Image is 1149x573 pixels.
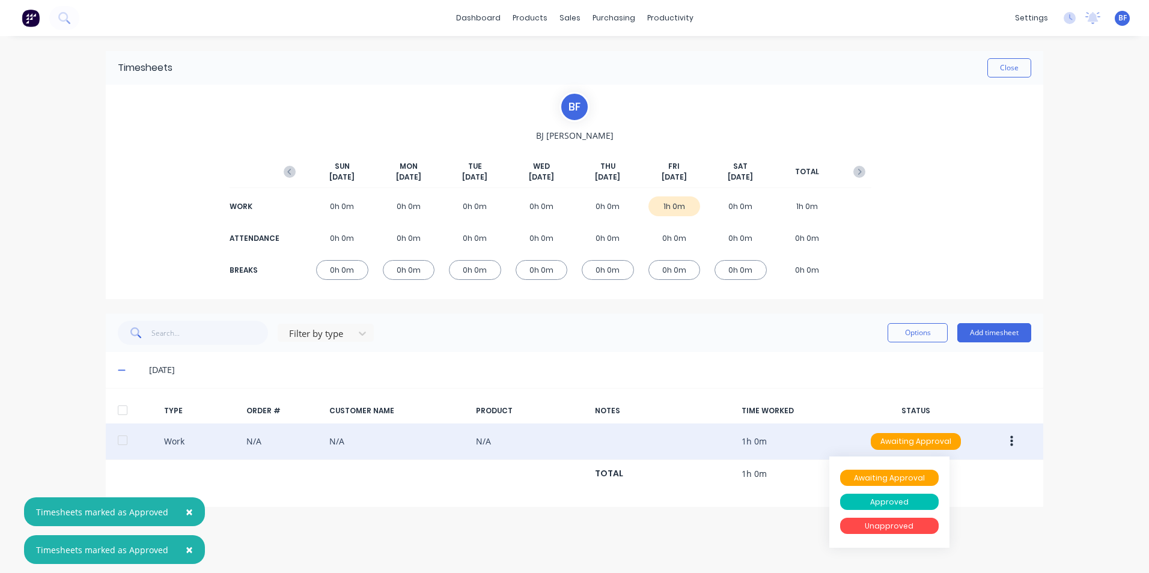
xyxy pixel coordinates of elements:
[450,9,507,27] a: dashboard
[383,260,435,280] div: 0h 0m
[449,260,501,280] div: 0h 0m
[507,9,553,27] div: products
[840,494,939,511] div: Approved
[957,323,1031,342] button: Add timesheet
[648,260,701,280] div: 0h 0m
[662,172,687,183] span: [DATE]
[987,58,1031,77] button: Close
[230,265,278,276] div: BREAKS
[582,260,634,280] div: 0h 0m
[781,228,834,248] div: 0h 0m
[648,196,701,216] div: 1h 0m
[641,9,699,27] div: productivity
[781,260,834,280] div: 0h 0m
[871,433,961,450] div: Awaiting Approval
[595,405,732,416] div: NOTES
[553,9,587,27] div: sales
[335,161,350,172] span: SUN
[795,166,819,177] span: TOTAL
[715,260,767,280] div: 0h 0m
[715,228,767,248] div: 0h 0m
[536,129,614,142] span: BJ [PERSON_NAME]
[888,323,948,342] button: Options
[587,9,641,27] div: purchasing
[383,228,435,248] div: 0h 0m
[595,172,620,183] span: [DATE]
[1009,9,1054,27] div: settings
[118,61,172,75] div: Timesheets
[316,228,368,248] div: 0h 0m
[36,544,168,556] div: Timesheets marked as Approved
[396,172,421,183] span: [DATE]
[449,196,501,216] div: 0h 0m
[449,228,501,248] div: 0h 0m
[468,161,482,172] span: TUE
[164,405,237,416] div: TYPE
[329,405,466,416] div: CUSTOMER NAME
[733,161,748,172] span: SAT
[476,405,585,416] div: PRODUCT
[742,405,851,416] div: TIME WORKED
[151,321,269,345] input: Search...
[516,260,568,280] div: 0h 0m
[861,405,971,416] div: STATUS
[559,92,590,122] div: B F
[462,172,487,183] span: [DATE]
[383,196,435,216] div: 0h 0m
[316,260,368,280] div: 0h 0m
[149,363,1031,377] div: [DATE]
[529,172,554,183] span: [DATE]
[230,201,278,212] div: WORK
[582,228,634,248] div: 0h 0m
[329,172,355,183] span: [DATE]
[36,506,168,518] div: Timesheets marked as Approved
[668,161,680,172] span: FRI
[516,228,568,248] div: 0h 0m
[246,405,320,416] div: ORDER #
[316,196,368,216] div: 0h 0m
[840,470,939,487] div: Awaiting Approval
[186,503,193,520] span: ×
[174,535,205,564] button: Close
[174,497,205,526] button: Close
[781,196,834,216] div: 1h 0m
[648,228,701,248] div: 0h 0m
[840,518,939,535] div: Unapproved
[533,161,550,172] span: WED
[1118,13,1127,23] span: BF
[600,161,615,172] span: THU
[582,196,634,216] div: 0h 0m
[22,9,40,27] img: Factory
[230,233,278,244] div: ATTENDANCE
[186,541,193,558] span: ×
[400,161,418,172] span: MON
[728,172,753,183] span: [DATE]
[516,196,568,216] div: 0h 0m
[715,196,767,216] div: 0h 0m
